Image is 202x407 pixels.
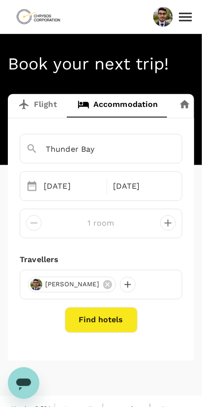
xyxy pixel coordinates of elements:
input: Add rooms [50,215,152,231]
a: Accommodation [67,94,169,118]
a: Flight [8,94,67,118]
div: [DATE] [109,176,174,196]
button: Find hotels [65,307,138,333]
input: Search cities, hotels, work locations [26,141,148,157]
button: Open [175,148,177,150]
div: [DATE] [40,176,105,196]
button: decrease [160,215,176,231]
img: Chrysos Corporation [16,6,61,28]
h4: Book your next trip! [8,54,194,74]
div: [PERSON_NAME] [28,277,116,293]
img: Darshan Chauhan [153,6,173,28]
span: [PERSON_NAME] [39,280,105,290]
div: Travellers [20,254,182,266]
img: avatar-673d91e4a1763.jpeg [30,279,42,291]
iframe: Button to launch messaging window [8,368,39,399]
